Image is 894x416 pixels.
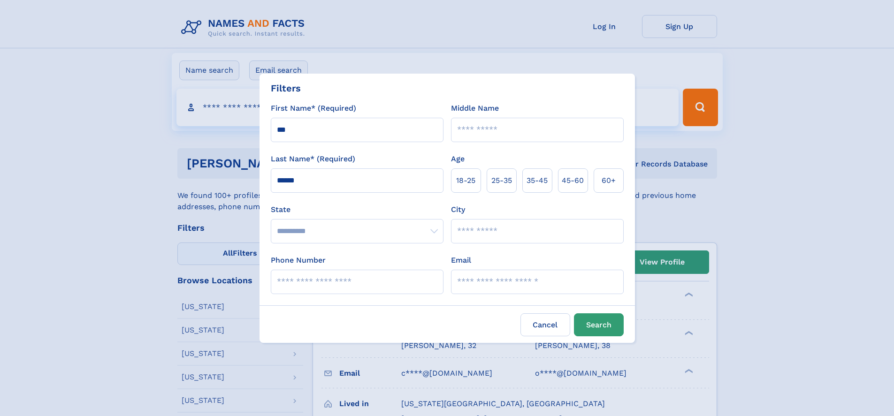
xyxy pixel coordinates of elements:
[271,103,356,114] label: First Name* (Required)
[562,175,584,186] span: 45‑60
[527,175,548,186] span: 35‑45
[271,204,443,215] label: State
[271,81,301,95] div: Filters
[451,103,499,114] label: Middle Name
[271,255,326,266] label: Phone Number
[491,175,512,186] span: 25‑35
[451,153,465,165] label: Age
[451,255,471,266] label: Email
[271,153,355,165] label: Last Name* (Required)
[602,175,616,186] span: 60+
[451,204,465,215] label: City
[520,313,570,336] label: Cancel
[574,313,624,336] button: Search
[456,175,475,186] span: 18‑25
